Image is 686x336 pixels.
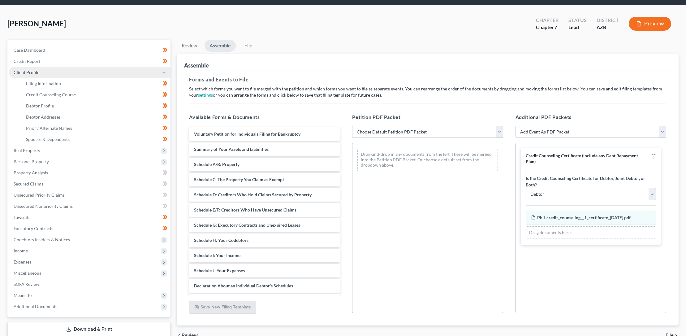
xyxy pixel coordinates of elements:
[9,212,170,223] a: Lawsuits
[9,167,170,178] a: Property Analysis
[21,123,170,134] a: Prior / Alternate Names
[198,92,213,98] a: settings
[526,226,656,239] div: Drag documents here.
[189,301,256,314] button: Save New Filing Template
[597,17,619,24] div: District
[14,293,35,298] span: Means Test
[177,40,202,52] a: Review
[9,279,170,290] a: SOFA Review
[194,207,296,212] span: Schedule E/F: Creditors Who Have Unsecured Claims
[14,203,73,209] span: Unsecured Nonpriority Claims
[194,162,239,167] span: Schedule A/B: Property
[194,192,312,197] span: Schedule D: Creditors Who Hold Claims Secured by Property
[194,131,300,137] span: Voluntary Petition for Individuals Filing for Bankruptcy
[14,281,39,287] span: SOFA Review
[14,159,49,164] span: Personal Property
[14,148,40,153] span: Real Property
[14,259,31,264] span: Expenses
[194,283,293,288] span: Declaration About an Individual Debtor's Schedules
[554,24,557,30] span: 7
[629,17,671,31] button: Preview
[9,223,170,234] a: Executory Contracts
[238,40,258,52] a: File
[194,238,248,243] span: Schedule H: Your Codebtors
[21,78,170,89] a: Filing Information
[568,17,587,24] div: Status
[14,170,48,175] span: Property Analysis
[14,181,43,186] span: Secured Claims
[26,81,61,86] span: Filing Information
[7,19,66,28] span: [PERSON_NAME]
[14,47,45,53] span: Case Dashboard
[26,103,54,108] span: Debtor Profile
[9,190,170,201] a: Unsecured Priority Claims
[9,45,170,56] a: Case Dashboard
[21,89,170,100] a: Credit Counseling Course
[14,270,41,276] span: Miscellaneous
[597,24,619,31] div: AZB
[14,237,70,242] span: Codebtors Insiders & Notices
[26,92,76,97] span: Credit Counseling Course
[9,56,170,67] a: Credit Report
[14,215,30,220] span: Lawsuits
[568,24,587,31] div: Lead
[189,86,666,98] p: Select which forms you want to file merged with the petition and which forms you want to file as ...
[14,192,65,198] span: Unsecured Priority Claims
[9,178,170,190] a: Secured Claims
[516,113,666,121] h5: Additional PDF Packets
[526,153,638,164] span: Credit Counseling Certificate (Include any Debt Repayment Plan)
[14,304,57,309] span: Additional Documents
[189,113,340,121] h5: Available Forms & Documents
[194,146,269,152] span: Summary of Your Assets and Liabilities
[26,125,72,131] span: Prior / Alternate Names
[14,59,40,64] span: Credit Report
[194,253,240,258] span: Schedule I: Your Income
[357,148,498,171] div: Drag-and-drop in any documents from the left. These will be merged into the Petition PDF Packet. ...
[194,222,300,228] span: Schedule G: Executory Contracts and Unexpired Leases
[526,175,656,188] label: Is the Credit Counseling Certificate for Debtor, Joint Debtor, or Both?
[352,114,400,120] span: Petition PDF Packet
[21,111,170,123] a: Debtor Addresses
[26,137,70,142] span: Spouses & Dependents
[184,62,209,69] div: Assemble
[194,268,245,273] span: Schedule J: Your Expenses
[205,40,236,52] a: Assemble
[26,114,61,120] span: Debtor Addresses
[21,100,170,111] a: Debtor Profile
[194,177,284,182] span: Schedule C: The Property You Claim as Exempt
[9,201,170,212] a: Unsecured Nonpriority Claims
[14,248,28,253] span: Income
[14,70,39,75] span: Client Profile
[537,215,631,220] span: Phil-credit_counseling__1_certificate_[DATE].pdf
[536,24,559,31] div: Chapter
[14,226,53,231] span: Executory Contracts
[189,76,666,83] h5: Forms and Events to File
[21,134,170,145] a: Spouses & Dependents
[536,17,559,24] div: Chapter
